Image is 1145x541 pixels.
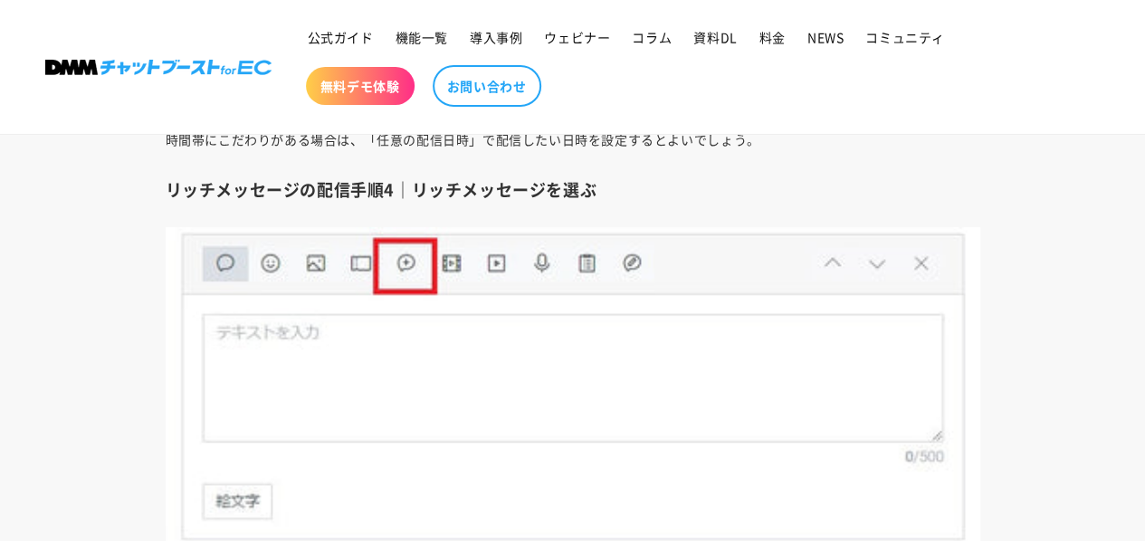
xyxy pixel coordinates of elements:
a: 無料デモ体験 [306,67,415,105]
a: お問い合わせ [433,65,541,107]
span: 資料DL [693,29,737,45]
span: コミュニティ [865,29,945,45]
h3: リッチメッセージの配信手順4｜リッチメッセージを選ぶ [166,179,980,200]
span: NEWS [807,29,844,45]
span: 導入事例 [470,29,522,45]
a: コラム [621,18,682,56]
a: ウェビナー [533,18,621,56]
a: NEWS [797,18,854,56]
p: 時間帯にこだわりがある場合は、「任意の配信日時」で配信したい日時を設定するとよいでしょう。 [166,127,980,152]
a: 公式ガイド [297,18,385,56]
a: 料金 [749,18,797,56]
a: 資料DL [682,18,748,56]
span: 公式ガイド [308,29,374,45]
a: コミュニティ [854,18,956,56]
a: 機能一覧 [385,18,459,56]
a: 導入事例 [459,18,533,56]
span: 料金 [759,29,786,45]
span: 無料デモ体験 [320,78,400,94]
span: お問い合わせ [447,78,527,94]
span: 機能一覧 [396,29,448,45]
img: 株式会社DMM Boost [45,60,272,75]
span: ウェビナー [544,29,610,45]
span: コラム [632,29,672,45]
